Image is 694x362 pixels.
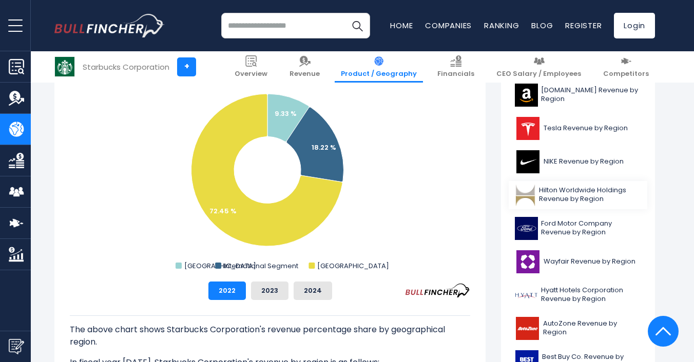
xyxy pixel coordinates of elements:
[283,51,326,83] a: Revenue
[544,124,628,133] span: Tesla Revenue by Region
[541,219,641,237] span: Ford Motor Company Revenue by Region
[312,143,336,152] text: 18.22 %
[83,61,169,73] div: Starbucks Corporation
[543,319,641,337] span: AutoZone Revenue by Region
[228,51,274,83] a: Overview
[509,148,647,176] a: NIKE Revenue by Region
[541,286,641,304] span: Hyatt Hotels Corporation Revenue by Region
[597,51,655,83] a: Competitors
[209,206,237,216] text: 72.45 %
[177,57,196,76] a: +
[614,13,655,38] a: Login
[235,70,267,78] span: Overview
[390,20,413,31] a: Home
[544,157,624,166] span: NIKE Revenue by Region
[344,13,370,38] button: Search
[541,86,641,104] span: [DOMAIN_NAME] Revenue by Region
[251,281,288,300] button: 2023
[341,70,417,78] span: Product / Geography
[509,281,647,309] a: Hyatt Hotels Corporation Revenue by Region
[515,217,538,240] img: F logo
[515,284,538,307] img: H logo
[208,281,246,300] button: 2022
[425,20,472,31] a: Companies
[544,257,635,266] span: Wayfair Revenue by Region
[335,51,423,83] a: Product / Geography
[509,181,647,209] a: Hilton Worldwide Holdings Revenue by Region
[515,184,536,207] img: HLT logo
[224,261,298,271] text: International Segment
[54,14,165,37] a: Go to homepage
[437,70,474,78] span: Financials
[496,70,581,78] span: CEO Salary / Employees
[509,114,647,143] a: Tesla Revenue by Region
[515,317,540,340] img: AZO logo
[70,68,470,273] svg: Starbucks Corporation's Revenue Share by Region
[54,14,165,37] img: bullfincher logo
[515,84,538,107] img: AMZN logo
[515,117,541,140] img: TSLA logo
[70,324,470,348] p: The above chart shows Starbucks Corporation's revenue percentage share by geographical region.
[290,70,320,78] span: Revenue
[509,248,647,276] a: Wayfair Revenue by Region
[294,281,332,300] button: 2024
[55,57,74,76] img: SBUX logo
[603,70,649,78] span: Competitors
[317,261,389,271] text: [GEOGRAPHIC_DATA]
[509,81,647,109] a: [DOMAIN_NAME] Revenue by Region
[531,20,553,31] a: Blog
[184,261,256,271] text: [GEOGRAPHIC_DATA]
[515,250,541,273] img: W logo
[539,186,641,204] span: Hilton Worldwide Holdings Revenue by Region
[431,51,480,83] a: Financials
[484,20,519,31] a: Ranking
[509,214,647,243] a: Ford Motor Company Revenue by Region
[275,109,297,118] text: 9.33 %
[515,150,541,173] img: NKE logo
[490,51,587,83] a: CEO Salary / Employees
[565,20,602,31] a: Register
[509,314,647,343] a: AutoZone Revenue by Region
